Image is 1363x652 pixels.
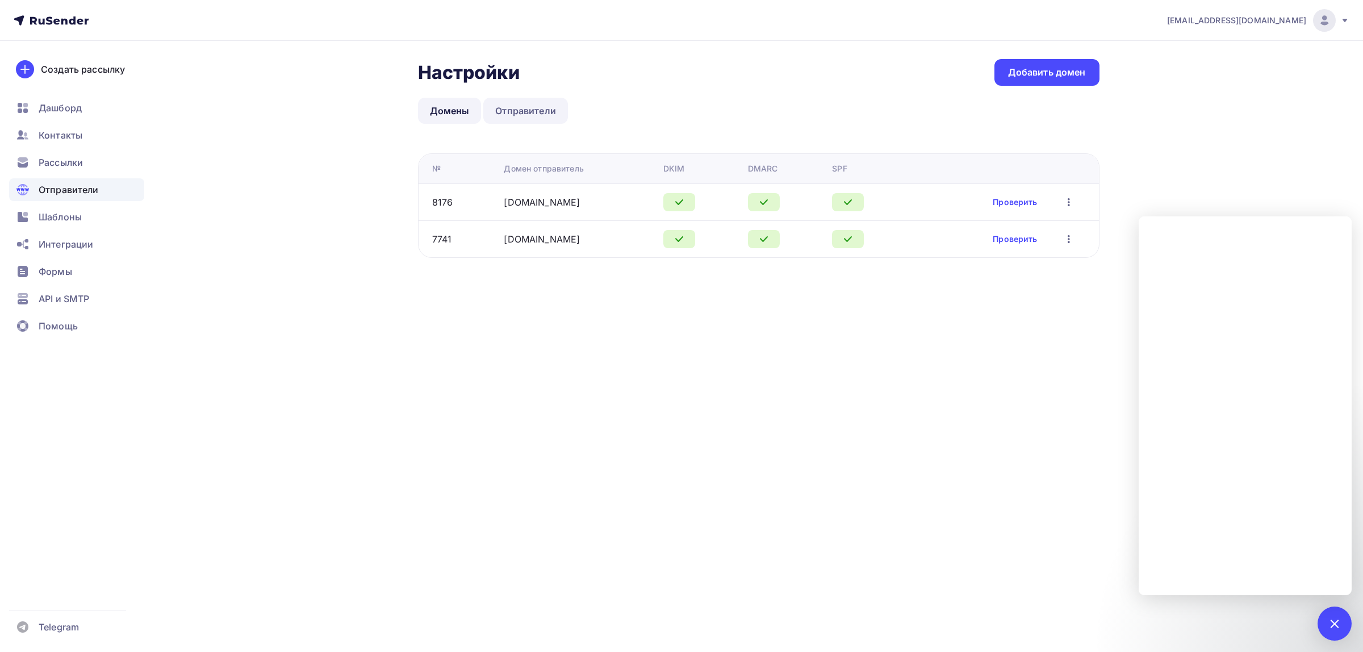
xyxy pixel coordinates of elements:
[418,61,520,84] h2: Настройки
[504,197,580,208] a: [DOMAIN_NAME]
[432,232,452,246] div: 7741
[993,233,1037,245] a: Проверить
[39,237,93,251] span: Интеграции
[9,151,144,174] a: Рассылки
[9,124,144,147] a: Контакты
[41,62,125,76] div: Создать рассылку
[39,292,89,306] span: API и SMTP
[1167,9,1349,32] a: [EMAIL_ADDRESS][DOMAIN_NAME]
[39,101,82,115] span: Дашборд
[9,178,144,201] a: Отправители
[504,163,583,174] div: Домен отправитель
[39,156,83,169] span: Рассылки
[39,620,79,634] span: Telegram
[39,183,99,197] span: Отправители
[39,265,72,278] span: Формы
[748,163,778,174] div: DMARC
[832,163,847,174] div: SPF
[9,97,144,119] a: Дашборд
[39,210,82,224] span: Шаблоны
[9,206,144,228] a: Шаблоны
[432,163,441,174] div: №
[663,163,685,174] div: DKIM
[39,319,78,333] span: Помощь
[1008,66,1086,79] div: Добавить домен
[432,195,453,209] div: 8176
[39,128,82,142] span: Контакты
[418,98,482,124] a: Домены
[993,197,1037,208] a: Проверить
[504,233,580,245] a: [DOMAIN_NAME]
[1167,15,1306,26] span: [EMAIL_ADDRESS][DOMAIN_NAME]
[9,260,144,283] a: Формы
[483,98,568,124] a: Отправители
